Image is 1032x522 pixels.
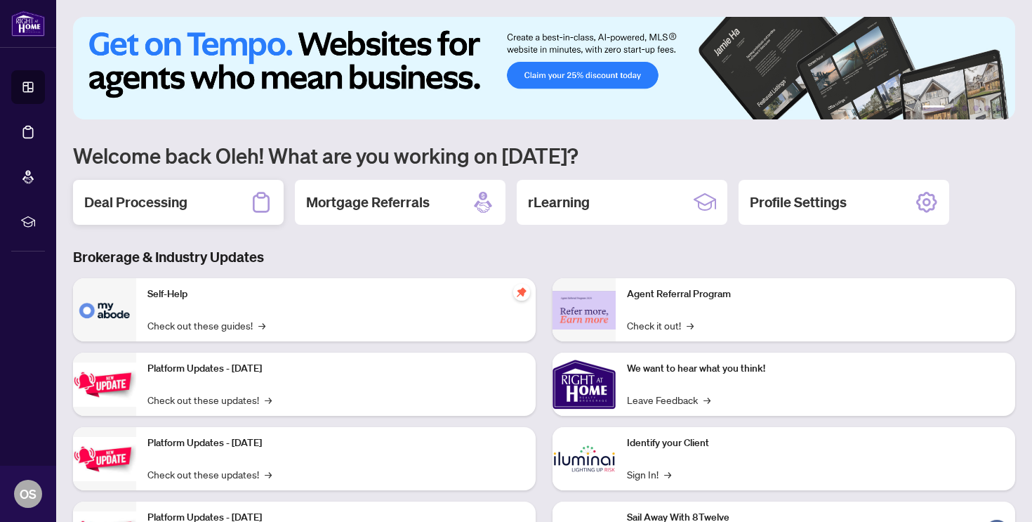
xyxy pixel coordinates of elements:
h2: Profile Settings [750,193,847,212]
img: Self-Help [73,278,136,341]
p: Self-Help [147,287,524,302]
p: Identify your Client [627,436,1004,451]
button: Open asap [976,473,1018,515]
a: Sign In!→ [627,466,671,482]
a: Check it out!→ [627,318,694,333]
span: OS [20,484,37,504]
a: Leave Feedback→ [627,392,710,407]
span: → [265,466,272,482]
h2: Mortgage Referrals [306,193,430,212]
img: logo [11,11,45,37]
span: → [703,392,710,407]
h2: rLearning [528,193,590,212]
h1: Welcome back Oleh! What are you working on [DATE]? [73,142,1015,169]
span: → [265,392,272,407]
img: Agent Referral Program [553,291,616,329]
p: Platform Updates - [DATE] [147,361,524,377]
button: 1 [922,105,945,111]
img: Platform Updates - July 8, 2025 [73,437,136,481]
a: Check out these guides!→ [147,318,265,333]
button: 3 [962,105,967,111]
button: 4 [973,105,979,111]
p: We want to hear what you think! [627,361,1004,377]
span: → [687,318,694,333]
img: Slide 0 [73,17,1015,119]
span: → [258,318,265,333]
button: 2 [951,105,956,111]
span: → [664,466,671,482]
button: 6 [995,105,1001,111]
img: We want to hear what you think! [553,353,616,416]
span: pushpin [513,284,530,301]
img: Identify your Client [553,427,616,490]
h2: Deal Processing [84,193,187,212]
a: Check out these updates!→ [147,466,272,482]
h3: Brokerage & Industry Updates [73,247,1015,267]
p: Agent Referral Program [627,287,1004,302]
a: Check out these updates!→ [147,392,272,407]
p: Platform Updates - [DATE] [147,436,524,451]
button: 5 [984,105,990,111]
img: Platform Updates - July 21, 2025 [73,363,136,407]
